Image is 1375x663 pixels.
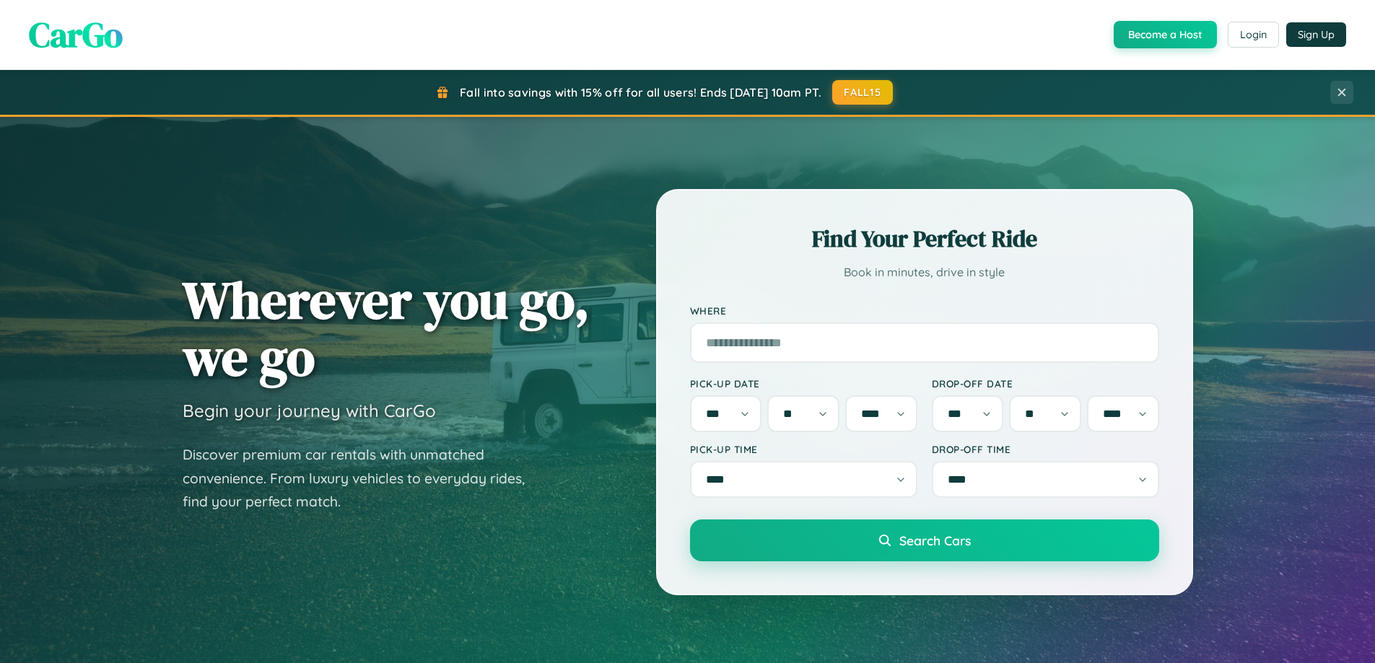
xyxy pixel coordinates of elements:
button: Login [1228,22,1279,48]
p: Discover premium car rentals with unmatched convenience. From luxury vehicles to everyday rides, ... [183,443,544,514]
button: Sign Up [1286,22,1346,47]
span: Search Cars [899,532,971,548]
h3: Begin your journey with CarGo [183,400,436,421]
h1: Wherever you go, we go [183,271,590,385]
label: Pick-up Date [690,377,917,390]
label: Where [690,304,1159,317]
label: Drop-off Date [932,377,1159,390]
button: Become a Host [1114,21,1217,48]
button: FALL15 [832,80,893,105]
button: Search Cars [690,519,1159,561]
p: Book in minutes, drive in style [690,262,1159,283]
h2: Find Your Perfect Ride [690,223,1159,255]
label: Pick-up Time [690,443,917,455]
span: Fall into savings with 15% off for all users! Ends [DATE] 10am PT. [460,85,821,100]
span: CarGo [29,11,123,58]
label: Drop-off Time [932,443,1159,455]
